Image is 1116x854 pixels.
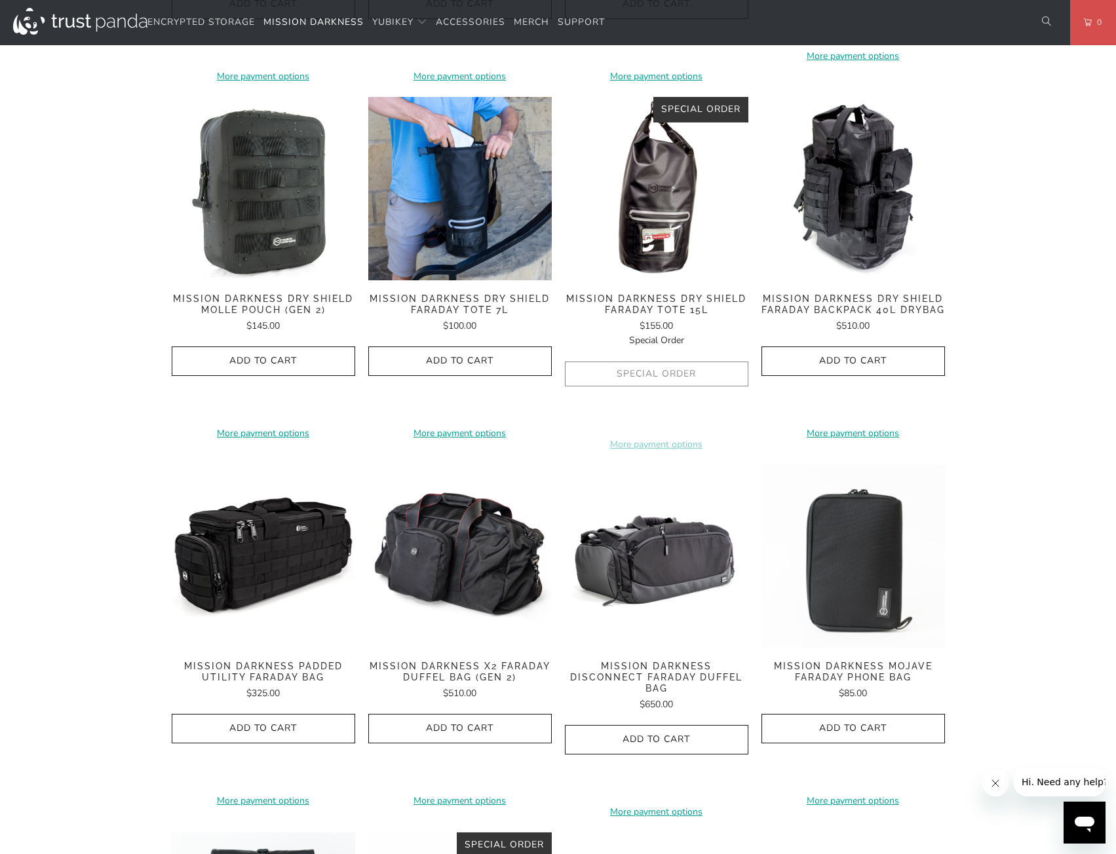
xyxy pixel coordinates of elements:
span: Add to Cart [382,723,538,734]
button: Add to Cart [761,346,945,376]
a: Mission Darkness Dry Shield Faraday Backpack 40L Drybag $510.00 [761,293,945,333]
span: $510.00 [836,320,870,332]
span: $650.00 [640,698,673,711]
a: Mission Darkness Padded Utility Faraday Bag $325.00 [172,661,355,701]
span: Special Order [661,103,741,115]
span: $155.00 [640,320,673,332]
span: YubiKey [372,16,414,28]
a: Mission Darkness Disconnect Faraday Duffel Bag $650.00 [565,661,748,712]
a: Support [558,7,605,38]
iframe: Message from company [1014,768,1106,796]
span: Add to Cart [382,356,538,367]
span: Mission Darkness Dry Shield MOLLE Pouch (Gen 2) [172,293,355,316]
button: Add to Cart [172,346,355,376]
a: Mission Darkness Dry Shield MOLLE Pouch (Gen 2) $145.00 [172,293,355,333]
a: More payment options [565,69,748,84]
span: $325.00 [246,687,280,699]
a: Encrypted Storage [147,7,255,38]
img: Mission Darkness Dry Shield Faraday Tote 15L [565,97,748,280]
button: Add to Cart [565,725,748,754]
a: More payment options [565,805,748,819]
a: Mission Darkness Disconnect Faraday Duffel Bag Mission Darkness Disconnect Faraday Duffel Bag [565,464,748,648]
img: Mission Darkness Dry Shield MOLLE Pouch (Gen 2) - Trust Panda [172,97,355,280]
a: More payment options [172,69,355,84]
span: $100.00 [443,320,476,332]
a: More payment options [368,794,552,808]
img: Mission Darkness Padded Utility Faraday Bag [172,464,355,648]
summary: YubiKey [372,7,427,38]
a: Mission Darkness Dry Shield Faraday Tote 7L Mission Darkness Dry Shield Faraday Tote 7L [368,97,552,280]
a: Mission Darkness [263,7,364,38]
span: $85.00 [839,687,867,699]
img: Mission Darkness Disconnect Faraday Duffel Bag [565,464,748,648]
img: Trust Panda Australia [13,8,147,35]
span: Support [558,16,605,28]
a: Mission Darkness Padded Utility Faraday Bag Mission Darkness Padded Utility Faraday Bag [172,464,355,648]
span: Add to Cart [775,356,931,367]
span: $145.00 [246,320,280,332]
span: Encrypted Storage [147,16,255,28]
span: Mission Darkness Disconnect Faraday Duffel Bag [565,661,748,694]
span: Special Order [629,334,684,346]
span: Mission Darkness Dry Shield Faraday Tote 15L [565,293,748,316]
iframe: Close message [982,770,1009,796]
img: Mission Darkness Dry Shield Faraday Tote 7L [368,97,552,280]
a: Mission Darkness X2 Faraday Duffel Bag (Gen 2) Mission Darkness X2 Faraday Duffel Bag (Gen 2) [368,464,552,648]
span: Add to Cart [185,356,341,367]
button: Add to Cart [761,714,945,743]
a: Mission Darkness Dry Shield Faraday Tote 15L $155.00Special Order [565,293,748,348]
a: More payment options [761,794,945,808]
button: Add to Cart [368,714,552,743]
span: Add to Cart [579,734,735,745]
span: Special Order [465,838,544,851]
a: More payment options [368,426,552,441]
span: Mission Darkness Padded Utility Faraday Bag [172,661,355,683]
a: Mission Darkness Dry Shield MOLLE Pouch (Gen 2) - Trust Panda Mission Darkness Dry Shield MOLLE P... [172,97,355,280]
a: Mission Darkness Dry Shield Faraday Tote 7L $100.00 [368,293,552,333]
span: Add to Cart [185,723,341,734]
a: More payment options [172,794,355,808]
span: Add to Cart [775,723,931,734]
span: Mission Darkness Mojave Faraday Phone Bag [761,661,945,683]
a: Accessories [436,7,505,38]
a: More payment options [368,69,552,84]
a: More payment options [761,426,945,441]
a: Mission Darkness Mojave Faraday Phone Bag $85.00 [761,661,945,701]
nav: Translation missing: en.navigation.header.main_nav [147,7,605,38]
a: More payment options [172,426,355,441]
span: Accessories [436,16,505,28]
button: Add to Cart [368,346,552,376]
span: $510.00 [443,687,476,699]
span: Mission Darkness Dry Shield Faraday Tote 7L [368,293,552,316]
a: Merch [514,7,549,38]
a: More payment options [761,49,945,64]
a: Mission Darkness Mojave Faraday Phone Bag Mission Darkness Mojave Faraday Phone Bag [761,464,945,648]
img: Mission Darkness X2 Faraday Duffel Bag (Gen 2) [368,464,552,648]
span: Merch [514,16,549,28]
a: Mission Darkness Dry Shield Faraday Tote 15L Mission Darkness Dry Shield Faraday Tote 15L [565,97,748,280]
span: 0 [1092,15,1102,29]
span: Hi. Need any help? [8,9,94,20]
a: Mission Darkness Dry Shield Faraday Backpack 40L Drybag Mission Darkness Dry Shield Faraday Backp... [761,97,945,280]
span: Mission Darkness X2 Faraday Duffel Bag (Gen 2) [368,661,552,683]
span: Mission Darkness [263,16,364,28]
img: Mission Darkness Mojave Faraday Phone Bag [761,464,945,648]
a: Mission Darkness X2 Faraday Duffel Bag (Gen 2) $510.00 [368,661,552,701]
span: Mission Darkness Dry Shield Faraday Backpack 40L Drybag [761,293,945,316]
img: Mission Darkness Dry Shield Faraday Backpack 40L Drybag [761,97,945,280]
iframe: Button to launch messaging window [1064,802,1106,844]
button: Add to Cart [172,714,355,743]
